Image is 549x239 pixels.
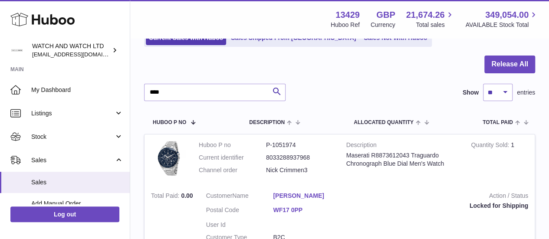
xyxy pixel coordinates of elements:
div: Maserati R8873612043 Traguardo Chronograph Blue Dial Men's Watch [346,151,458,168]
strong: Action / Status [353,192,528,202]
span: ALLOCATED Quantity [354,120,414,125]
div: WATCH AND WATCH LTD [32,42,110,59]
div: Currency [371,21,395,29]
img: internalAdmin-13429@internal.huboo.com [10,44,23,57]
span: [EMAIL_ADDRESS][DOMAIN_NAME] [32,51,128,58]
strong: GBP [376,9,395,21]
span: Total paid [483,120,513,125]
strong: 13429 [335,9,360,21]
span: Huboo P no [153,120,186,125]
span: Sales [31,156,114,164]
span: 0.00 [181,192,193,199]
dt: Huboo P no [199,141,266,149]
dt: Postal Code [206,206,273,216]
td: 1 [464,134,535,185]
span: Stock [31,133,114,141]
dd: 8033288937968 [266,154,333,162]
dt: Channel order [199,166,266,174]
strong: Total Paid [151,192,181,201]
button: Release All [484,56,535,73]
dt: User Id [206,221,273,229]
span: Listings [31,109,114,118]
span: Description [249,120,285,125]
a: Log out [10,206,119,222]
div: Locked for Shipping [353,202,528,210]
label: Show [463,88,479,97]
dd: P-1051974 [266,141,333,149]
span: Total sales [416,21,454,29]
span: 21,674.26 [406,9,444,21]
div: Huboo Ref [331,21,360,29]
span: Customer [206,192,233,199]
span: entries [517,88,535,97]
a: 349,054.00 AVAILABLE Stock Total [465,9,539,29]
a: [PERSON_NAME] [273,192,340,200]
span: Add Manual Order [31,200,123,208]
img: 1752579288.png [151,141,186,176]
a: 21,674.26 Total sales [406,9,454,29]
span: My Dashboard [31,86,123,94]
span: Sales [31,178,123,187]
span: 349,054.00 [485,9,529,21]
span: AVAILABLE Stock Total [465,21,539,29]
strong: Description [346,141,458,151]
dt: Current identifier [199,154,266,162]
dt: Name [206,192,273,202]
dd: Nick Crimmen3 [266,166,333,174]
strong: Quantity Sold [471,141,511,151]
a: WF17 0PP [273,206,340,214]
